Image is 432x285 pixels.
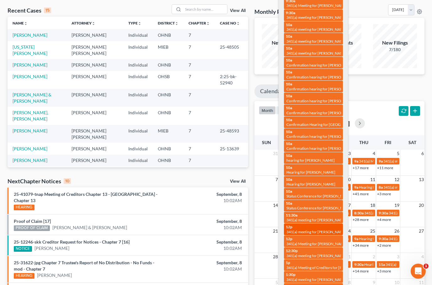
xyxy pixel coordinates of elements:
span: 10a [286,22,292,27]
td: 7 [184,59,215,71]
span: Hearing for [PERSON_NAME] [364,262,413,267]
td: 25-48593 [215,125,248,143]
a: [PERSON_NAME] [37,272,72,278]
span: 18 [370,202,376,209]
span: 9a [379,159,383,164]
td: Individual [123,107,153,125]
span: 10a [286,105,292,110]
span: 11a [379,262,385,267]
td: [PERSON_NAME] [PERSON_NAME] [67,125,123,143]
span: 341(a) meeting for [PERSON_NAME] [286,253,347,258]
span: 341(a) Meeting for [PERSON_NAME] [286,241,347,246]
span: 341(a) meeting for [PERSON_NAME] [286,15,347,20]
a: +41 more [353,191,369,196]
td: 7 [184,41,215,59]
span: 10a [286,153,292,158]
i: unfold_more [175,22,179,25]
div: 10:02AM [170,224,242,231]
span: 341(a) meeting for [PERSON_NAME] [286,229,347,234]
span: Confirmation hearing for [PERSON_NAME] [286,110,358,115]
a: +14 more [353,269,369,273]
td: MIEB [153,41,184,59]
i: unfold_more [138,22,141,25]
span: 10a [286,177,292,182]
a: Case Nounfold_more [220,21,240,25]
span: 10a [286,34,292,39]
td: Individual [123,89,153,107]
td: 7 [184,155,215,166]
a: 25-31622-jpg Chapter 7 Trustee's Report of No Distribution - No Funds - mod - Chapter 7 [14,260,154,272]
span: 11 [370,176,376,183]
td: 25-48505 [215,41,248,59]
span: 10a [286,141,292,146]
i: unfold_more [206,22,210,25]
div: NextChapter Notices [8,177,71,185]
td: 24-48161 [215,166,248,184]
div: September, 8 [170,260,242,266]
a: Calendar [254,84,288,98]
span: 1 [424,264,429,269]
span: 10a [286,117,292,122]
span: 10a [286,129,292,134]
span: Confirmation hearing for [PERSON_NAME] [286,63,358,67]
span: 1:30p [286,272,296,277]
div: 10:02AM [170,245,242,251]
td: MIEB [153,166,184,184]
a: 25-41079-tnap Meeting of Creditors Chapter 13 - [GEOGRAPHIC_DATA] - Chapter 13 [14,191,157,203]
a: [PERSON_NAME] & [PERSON_NAME] [52,224,127,231]
td: Individual [123,29,153,41]
span: 12p [286,224,292,229]
span: 9:30a [379,211,388,215]
span: 14 [272,202,279,209]
td: OHSB [153,71,184,89]
i: unfold_more [236,22,240,25]
div: Recent Cases [8,7,51,14]
span: 3 [348,150,351,157]
td: OHNB [153,29,184,41]
button: week [276,106,291,115]
td: Individual [123,155,153,166]
td: [PERSON_NAME] [67,89,123,107]
span: 28 [272,253,279,261]
span: 10a [286,189,292,194]
h3: Monthly Progress [254,8,299,15]
a: +3 more [377,269,391,273]
td: 7 [184,107,215,125]
a: View All [230,8,246,13]
div: 10:02AM [170,197,242,204]
span: 20 [418,202,424,209]
span: Confirmation hearing for [PERSON_NAME] [286,99,358,103]
td: [PERSON_NAME] [67,107,123,125]
span: 341(a) meeting for [PERSON_NAME] [364,211,425,215]
div: PROOF OF CLAIM [14,225,50,231]
span: 2 [372,253,376,261]
span: 6 [421,150,424,157]
td: OHNB [153,143,184,154]
a: [PERSON_NAME], [PERSON_NAME] [13,110,48,121]
span: 5 [396,150,400,157]
a: View All [230,179,246,184]
td: OHNB [153,59,184,71]
span: Thu [359,140,368,145]
span: 12 [394,176,400,183]
td: Individual [123,125,153,143]
span: 27 [418,227,424,235]
a: +28 more [353,217,369,222]
div: NOTICE [14,246,32,252]
span: Confirmation hearing for [PERSON_NAME] [286,134,358,139]
span: 10a [286,82,292,86]
td: 7 [184,29,215,41]
td: [PERSON_NAME] [67,155,123,166]
div: HEARING [14,273,35,279]
td: [PERSON_NAME] [67,29,123,41]
a: Chapterunfold_more [189,21,210,25]
a: Nameunfold_more [13,21,28,25]
span: Status Conference for [PERSON_NAME] [286,194,352,198]
td: 7 [184,125,215,143]
td: OHNB [153,107,184,125]
a: [PERSON_NAME] [13,146,47,151]
a: [PERSON_NAME] [35,245,69,251]
span: 11:30a [286,213,297,218]
span: 10 [345,176,351,183]
span: Sun [262,140,271,145]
